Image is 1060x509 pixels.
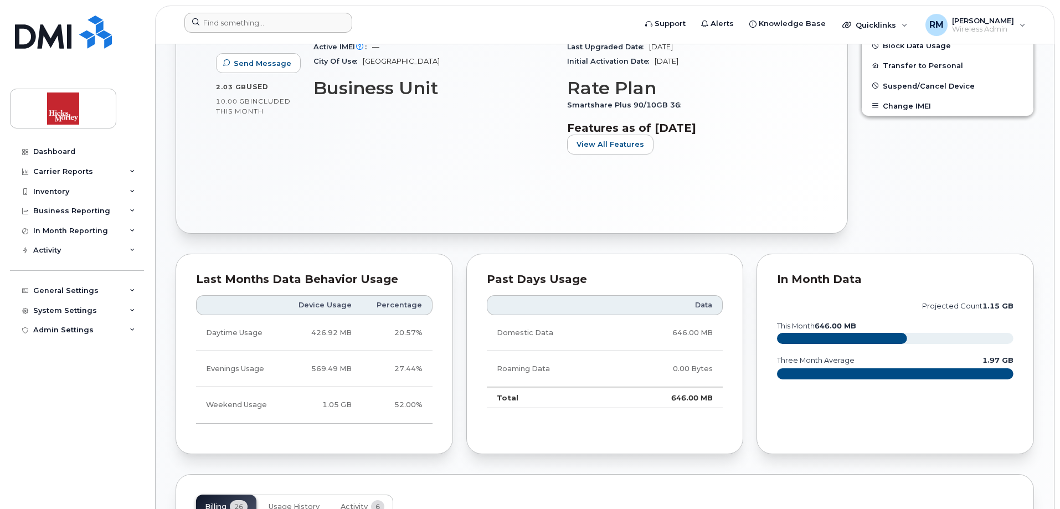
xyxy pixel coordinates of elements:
[929,18,944,32] span: RM
[246,83,269,91] span: used
[362,295,433,315] th: Percentage
[567,57,655,65] span: Initial Activation Date
[362,351,433,387] td: 27.44%
[372,43,379,51] span: —
[487,315,618,351] td: Domestic Data
[196,351,283,387] td: Evenings Usage
[618,315,723,351] td: 646.00 MB
[856,20,896,29] span: Quicklinks
[922,302,1013,310] text: projected count
[883,81,975,90] span: Suspend/Cancel Device
[693,13,742,35] a: Alerts
[196,274,433,285] div: Last Months Data Behavior Usage
[918,14,1033,36] div: Ronan McAvoy
[216,97,291,115] span: included this month
[216,83,246,91] span: 2.03 GB
[618,295,723,315] th: Data
[567,121,807,135] h3: Features as of [DATE]
[567,135,654,155] button: View All Features
[313,57,363,65] span: City Of Use
[637,13,693,35] a: Support
[862,35,1033,55] button: Block Data Usage
[216,97,250,105] span: 10.00 GB
[618,387,723,408] td: 646.00 MB
[776,356,855,364] text: three month average
[982,302,1013,310] tspan: 1.15 GB
[216,53,301,73] button: Send Message
[487,387,618,408] td: Total
[759,18,826,29] span: Knowledge Base
[487,351,618,387] td: Roaming Data
[777,274,1013,285] div: In Month Data
[862,96,1033,116] button: Change IMEI
[567,43,649,51] span: Last Upgraded Date
[283,295,362,315] th: Device Usage
[776,322,856,330] text: this month
[835,14,915,36] div: Quicklinks
[655,18,686,29] span: Support
[184,13,352,33] input: Find something...
[862,55,1033,75] button: Transfer to Personal
[283,387,362,423] td: 1.05 GB
[952,16,1014,25] span: [PERSON_NAME]
[567,78,807,98] h3: Rate Plan
[655,57,678,65] span: [DATE]
[487,274,723,285] div: Past Days Usage
[649,43,673,51] span: [DATE]
[363,57,440,65] span: [GEOGRAPHIC_DATA]
[567,101,686,109] span: Smartshare Plus 90/10GB 36
[196,351,433,387] tr: Weekdays from 6:00pm to 8:00am
[283,315,362,351] td: 426.92 MB
[862,76,1033,96] button: Suspend/Cancel Device
[196,387,433,423] tr: Friday from 6:00pm to Monday 8:00am
[1012,461,1052,501] iframe: Messenger Launcher
[742,13,833,35] a: Knowledge Base
[234,58,291,69] span: Send Message
[952,25,1014,34] span: Wireless Admin
[196,387,283,423] td: Weekend Usage
[362,315,433,351] td: 20.57%
[815,322,856,330] tspan: 646.00 MB
[711,18,734,29] span: Alerts
[196,315,283,351] td: Daytime Usage
[577,139,644,150] span: View All Features
[313,43,372,51] span: Active IMEI
[982,356,1013,364] text: 1.97 GB
[313,78,554,98] h3: Business Unit
[362,387,433,423] td: 52.00%
[618,351,723,387] td: 0.00 Bytes
[283,351,362,387] td: 569.49 MB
